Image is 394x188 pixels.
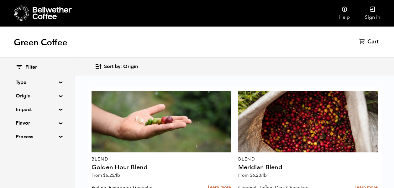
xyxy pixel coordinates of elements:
bdi: 6.20 [250,172,267,178]
summary: Origin [16,92,59,100]
a: Cart [359,38,380,46]
span: /lb [114,172,120,178]
span: Cart [367,38,379,46]
button: Sort by: Origin [95,59,138,74]
summary: Flavor [16,119,59,127]
span: From [238,172,267,178]
summary: Process [16,133,59,141]
summary: Type [16,79,59,86]
h4: Meridian Blend [238,164,378,171]
span: $ [250,172,252,178]
h4: Golden Hour Blend [92,164,231,171]
span: /lb [261,172,267,178]
summary: Impact [16,106,59,113]
span: From [92,172,120,178]
p: Blend [92,157,231,161]
bdi: 6.25 [103,172,120,178]
span: Filter [25,64,37,71]
span: $ [103,172,106,178]
h1: Green Coffee [14,37,67,48]
p: Blend [238,157,378,161]
span: Sort by: Origin [104,63,138,70]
